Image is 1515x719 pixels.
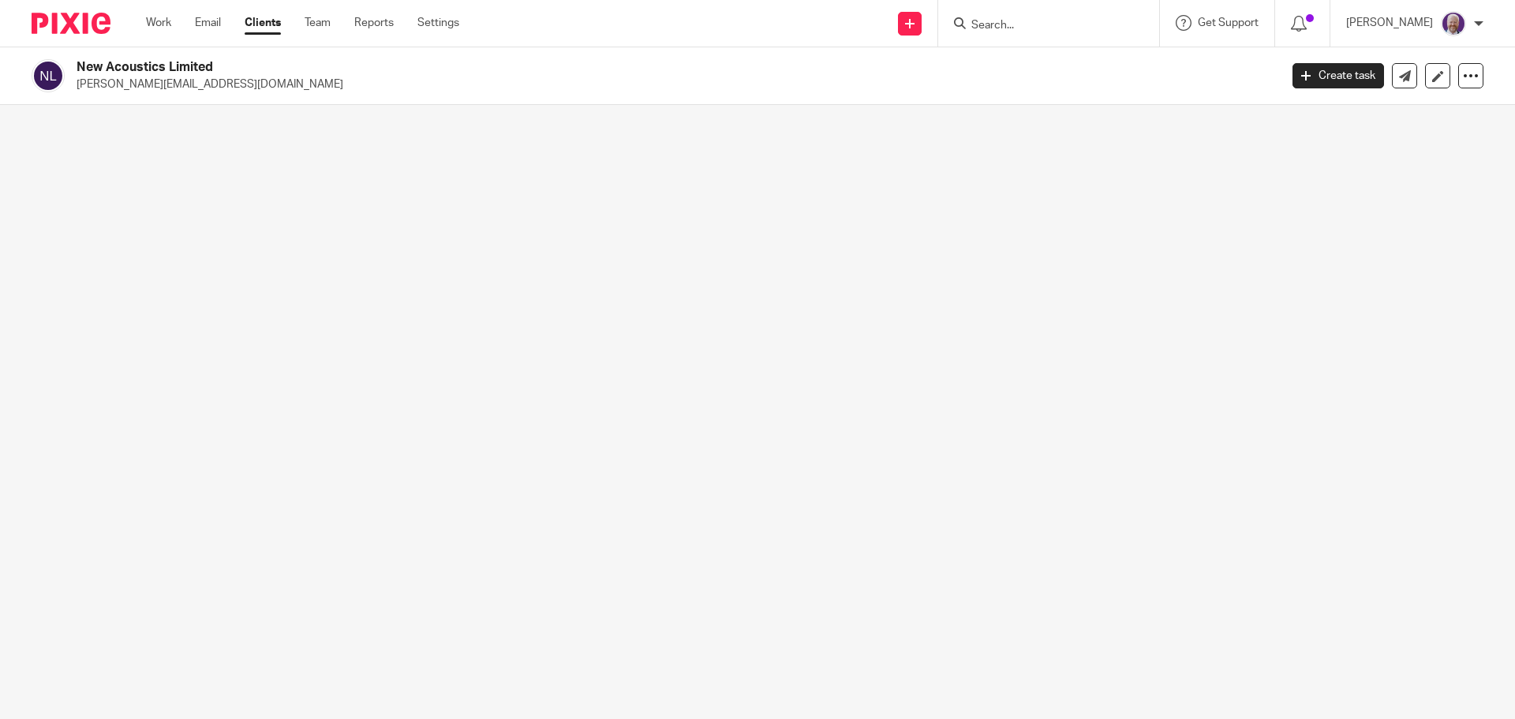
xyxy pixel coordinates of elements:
[1292,63,1384,88] a: Create task
[970,19,1112,33] input: Search
[1441,11,1466,36] img: 299265733_8469615096385794_2151642007038266035_n%20(1).jpg
[32,13,110,34] img: Pixie
[354,15,394,31] a: Reports
[77,59,1031,76] h2: New Acoustics Limited
[305,15,331,31] a: Team
[245,15,281,31] a: Clients
[195,15,221,31] a: Email
[146,15,171,31] a: Work
[32,59,65,92] img: svg%3E
[417,15,459,31] a: Settings
[1346,15,1433,31] p: [PERSON_NAME]
[77,77,1269,92] p: [PERSON_NAME][EMAIL_ADDRESS][DOMAIN_NAME]
[1198,17,1259,28] span: Get Support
